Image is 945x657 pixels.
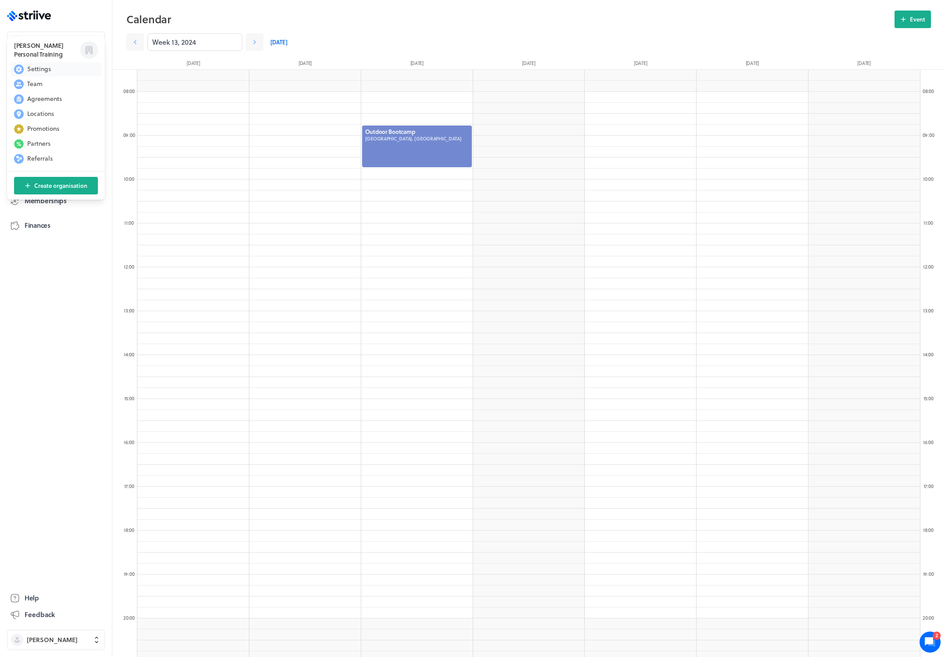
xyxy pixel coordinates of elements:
[120,439,138,445] div: 16
[13,36,162,50] h1: Hi [PERSON_NAME]
[927,438,934,446] span: :00
[927,351,934,358] span: :00
[11,92,101,106] button: Agreements
[128,175,134,183] span: :00
[14,41,73,59] h3: [PERSON_NAME] Personal Training
[895,11,931,28] button: Event
[128,570,134,578] span: :00
[147,33,242,51] input: YYYY-M-D
[11,137,101,151] button: Partners
[120,263,138,270] div: 12
[808,60,920,69] div: [DATE]
[14,133,162,385] div: Lo Ipsum,Dolor si ametcons adip eli seddoei te inc utlabore etd M aliqua en admi v quisno ex ulla...
[120,132,138,138] div: 09
[120,307,138,314] div: 13
[928,131,934,139] span: :00
[920,307,937,314] div: 13
[920,571,937,577] div: 19
[128,395,134,402] span: :00
[128,438,134,446] span: :00
[120,219,138,226] div: 11
[27,154,53,163] span: Referrals
[927,482,933,490] span: :00
[928,87,934,95] span: :00
[910,15,925,23] span: Event
[27,79,43,88] span: Team
[920,439,937,445] div: 16
[927,570,934,578] span: :00
[129,614,135,621] span: :00
[11,152,101,166] button: Referrals
[128,351,134,358] span: :00
[128,219,134,226] span: :00
[13,52,162,80] h2: We're here to help. Ask us anything!
[132,96,140,104] span: 2
[137,60,249,69] div: [DATE]
[920,632,941,653] iframe: gist-messenger-bubble-iframe
[15,96,132,104] h2: Recent conversations
[120,483,138,489] div: 17
[920,395,937,402] div: 15
[27,139,50,148] span: Partners
[128,482,134,490] span: :00
[126,11,895,28] h2: Calendar
[920,351,937,358] div: 14
[120,88,138,94] div: 08
[249,60,361,69] div: [DATE]
[120,571,138,577] div: 19
[120,351,138,358] div: 14
[920,219,937,226] div: 11
[920,88,937,94] div: 08
[927,263,934,270] span: :00
[120,527,138,533] div: 18
[128,526,134,534] span: :00
[270,33,287,51] a: [DATE]
[920,176,937,182] div: 10
[585,60,697,69] div: [DATE]
[927,307,934,314] span: :00
[27,109,54,118] span: Locations
[14,115,31,132] img: US
[927,395,933,402] span: :00
[927,175,934,183] span: :00
[120,176,138,182] div: 10
[11,62,101,76] button: Settings
[120,395,138,402] div: 15
[27,65,51,73] span: Settings
[920,614,937,621] div: 20
[928,614,934,621] span: :00
[141,97,160,103] span: See all
[920,132,937,138] div: 09
[11,107,101,121] button: Locations
[128,307,134,314] span: :00
[920,527,937,533] div: 18
[120,614,138,621] div: 20
[129,131,135,139] span: :00
[129,87,135,95] span: :00
[361,60,473,69] div: [DATE]
[927,526,934,534] span: :00
[920,263,937,270] div: 12
[27,94,62,103] span: Agreements
[697,60,808,69] div: [DATE]
[11,122,101,136] button: Promotions
[927,219,933,226] span: :00
[27,124,59,133] span: Promotions
[34,182,87,190] span: Create organisation
[473,60,585,69] div: [DATE]
[14,177,98,194] button: Create organisation
[920,483,937,489] div: 17
[11,77,101,91] button: Team
[128,263,134,270] span: :00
